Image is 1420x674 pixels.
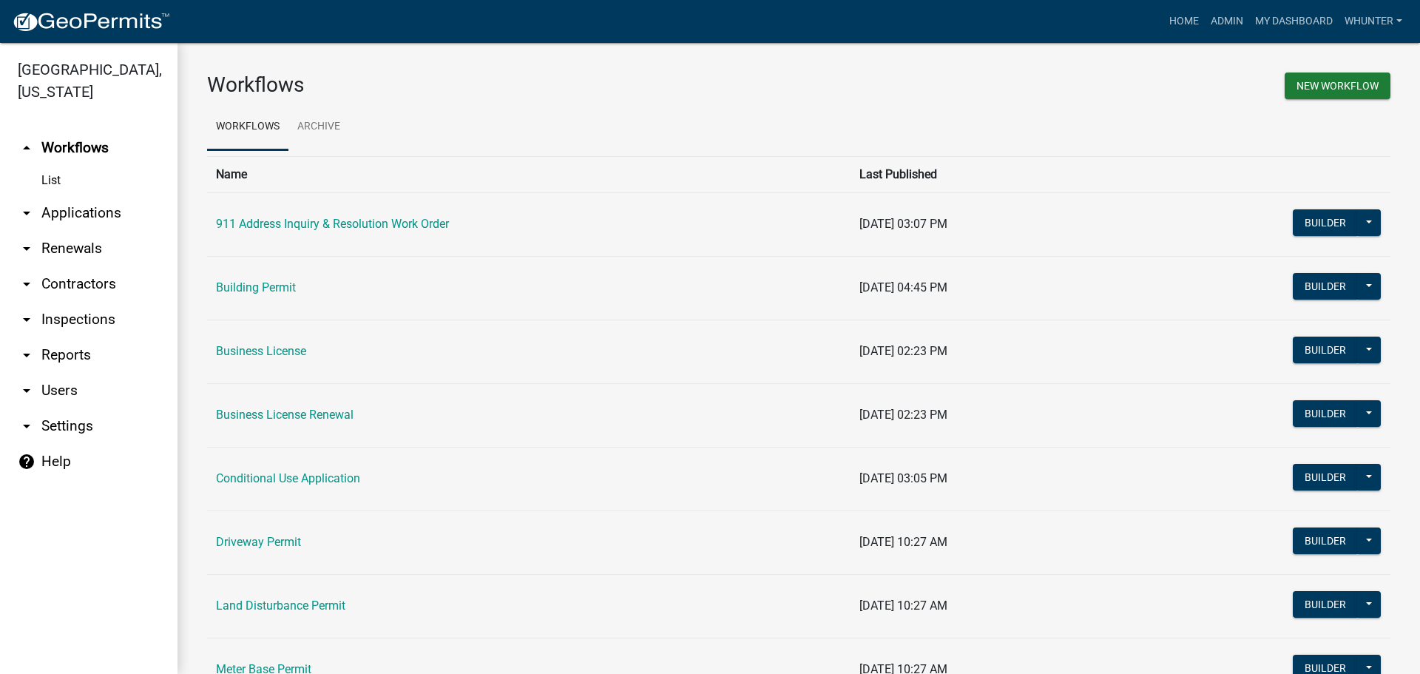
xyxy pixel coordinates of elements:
a: Workflows [207,104,288,151]
i: arrow_drop_down [18,275,35,293]
a: Admin [1205,7,1249,36]
th: Last Published [851,156,1119,192]
button: Builder [1293,209,1358,236]
button: Builder [1293,528,1358,554]
a: Land Disturbance Permit [216,599,345,613]
i: arrow_drop_down [18,346,35,364]
a: Home [1163,7,1205,36]
a: Conditional Use Application [216,471,360,485]
a: whunter [1339,7,1408,36]
a: Building Permit [216,280,296,294]
button: New Workflow [1285,73,1390,99]
button: Builder [1293,400,1358,427]
a: 911 Address Inquiry & Resolution Work Order [216,217,449,231]
a: Driveway Permit [216,535,301,549]
span: [DATE] 10:27 AM [859,535,947,549]
h3: Workflows [207,73,788,98]
span: [DATE] 03:07 PM [859,217,947,231]
button: Builder [1293,273,1358,300]
button: Builder [1293,591,1358,618]
a: Business License [216,344,306,358]
i: arrow_drop_down [18,311,35,328]
span: [DATE] 04:45 PM [859,280,947,294]
span: [DATE] 03:05 PM [859,471,947,485]
a: Archive [288,104,349,151]
i: help [18,453,35,471]
i: arrow_drop_down [18,204,35,222]
th: Name [207,156,851,192]
a: Business License Renewal [216,408,354,422]
i: arrow_drop_up [18,139,35,157]
i: arrow_drop_down [18,417,35,435]
button: Builder [1293,464,1358,491]
i: arrow_drop_down [18,240,35,257]
button: Builder [1293,337,1358,363]
span: [DATE] 10:27 AM [859,599,947,613]
span: [DATE] 02:23 PM [859,408,947,422]
span: [DATE] 02:23 PM [859,344,947,358]
i: arrow_drop_down [18,382,35,400]
a: My Dashboard [1249,7,1339,36]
